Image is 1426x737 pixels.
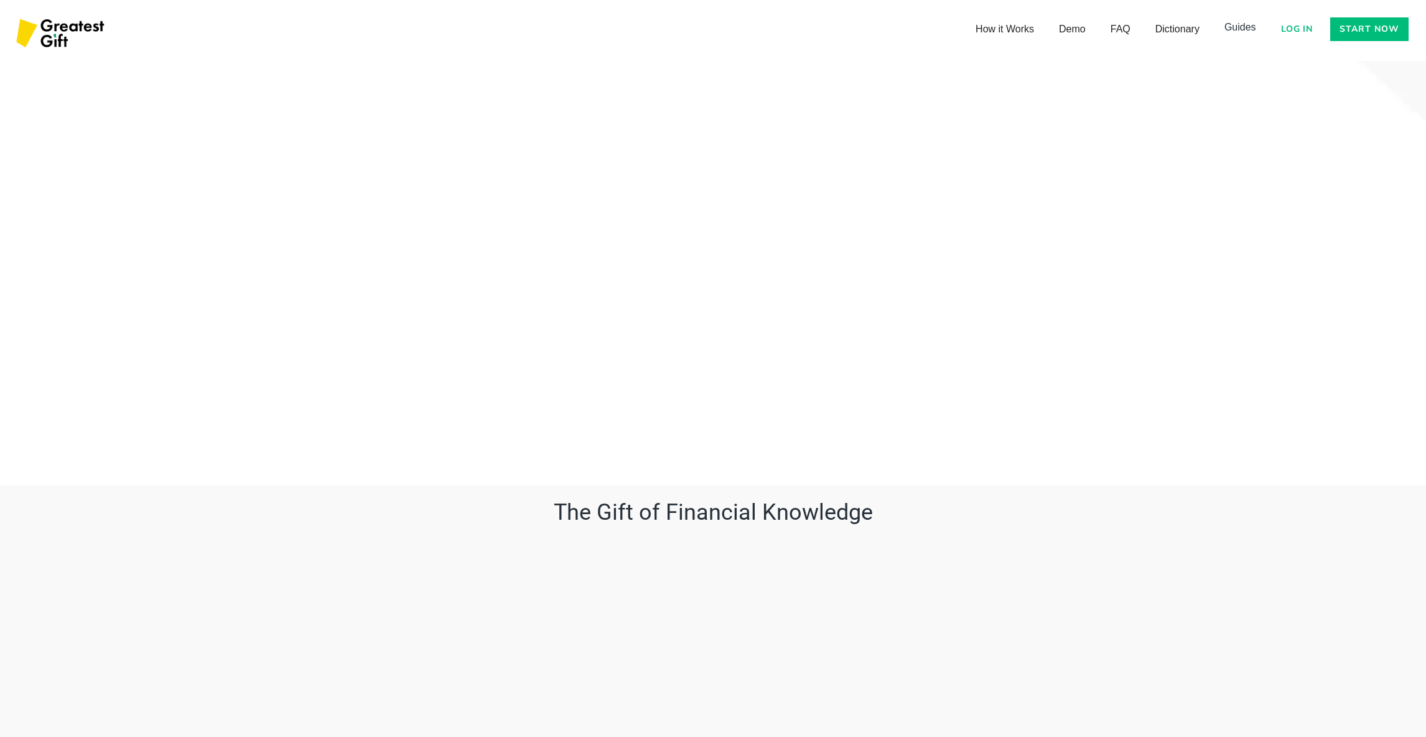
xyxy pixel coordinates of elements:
[1046,17,1098,42] a: Demo
[963,17,1046,42] a: How it Works
[421,498,1005,527] h2: The Gift of Financial Knowledge
[12,12,111,56] img: Greatest Gift Logo
[1098,17,1143,42] a: FAQ
[1274,17,1321,41] a: Log in
[1330,17,1409,41] a: Start now
[12,12,111,56] a: home
[1143,17,1212,42] a: Dictionary
[1212,15,1269,40] a: Guides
